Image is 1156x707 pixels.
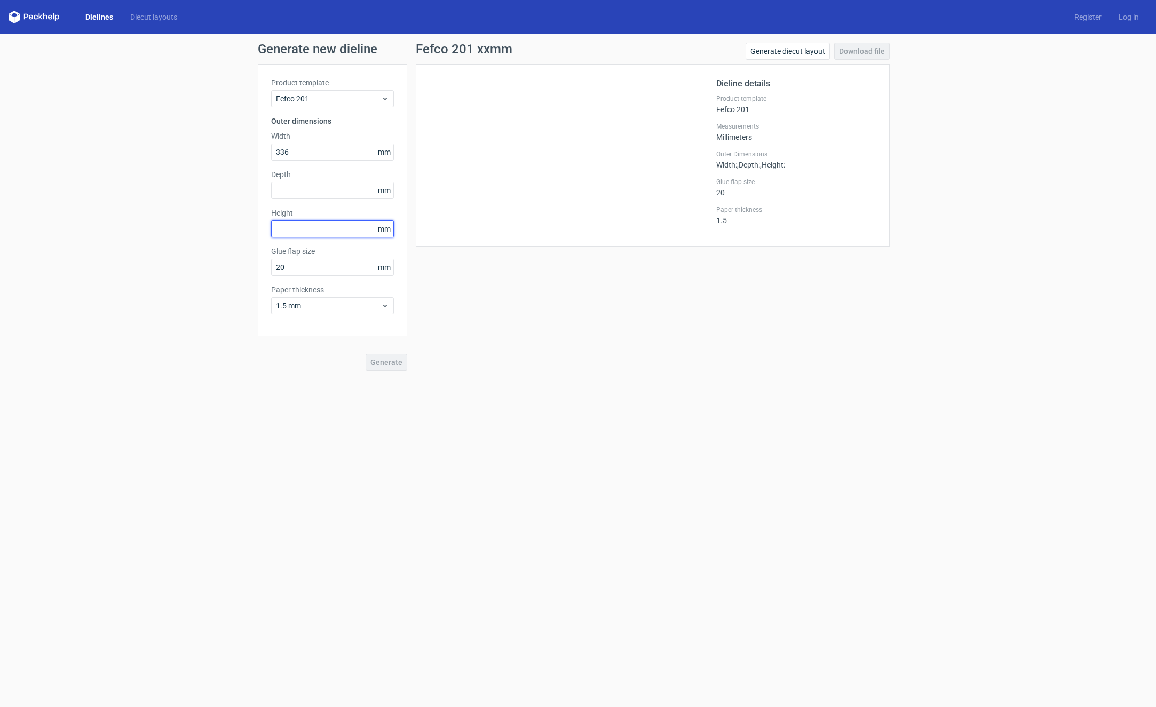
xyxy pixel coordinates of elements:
[375,221,393,237] span: mm
[375,259,393,275] span: mm
[716,205,876,214] label: Paper thickness
[760,161,785,169] span: , Height :
[716,178,876,197] div: 20
[276,93,381,104] span: Fefco 201
[716,161,737,169] span: Width :
[746,43,830,60] a: Generate diecut layout
[375,144,393,160] span: mm
[716,77,876,90] h2: Dieline details
[716,150,876,158] label: Outer Dimensions
[271,284,394,295] label: Paper thickness
[716,94,876,103] label: Product template
[271,169,394,180] label: Depth
[77,12,122,22] a: Dielines
[1066,12,1110,22] a: Register
[271,131,394,141] label: Width
[271,77,394,88] label: Product template
[737,161,760,169] span: , Depth :
[716,122,876,131] label: Measurements
[716,94,876,114] div: Fefco 201
[258,43,898,55] h1: Generate new dieline
[716,178,876,186] label: Glue flap size
[416,43,512,55] h1: Fefco 201 xxmm
[271,246,394,257] label: Glue flap size
[716,122,876,141] div: Millimeters
[271,208,394,218] label: Height
[716,205,876,225] div: 1.5
[271,116,394,126] h3: Outer dimensions
[276,300,381,311] span: 1.5 mm
[122,12,186,22] a: Diecut layouts
[1110,12,1147,22] a: Log in
[375,182,393,198] span: mm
